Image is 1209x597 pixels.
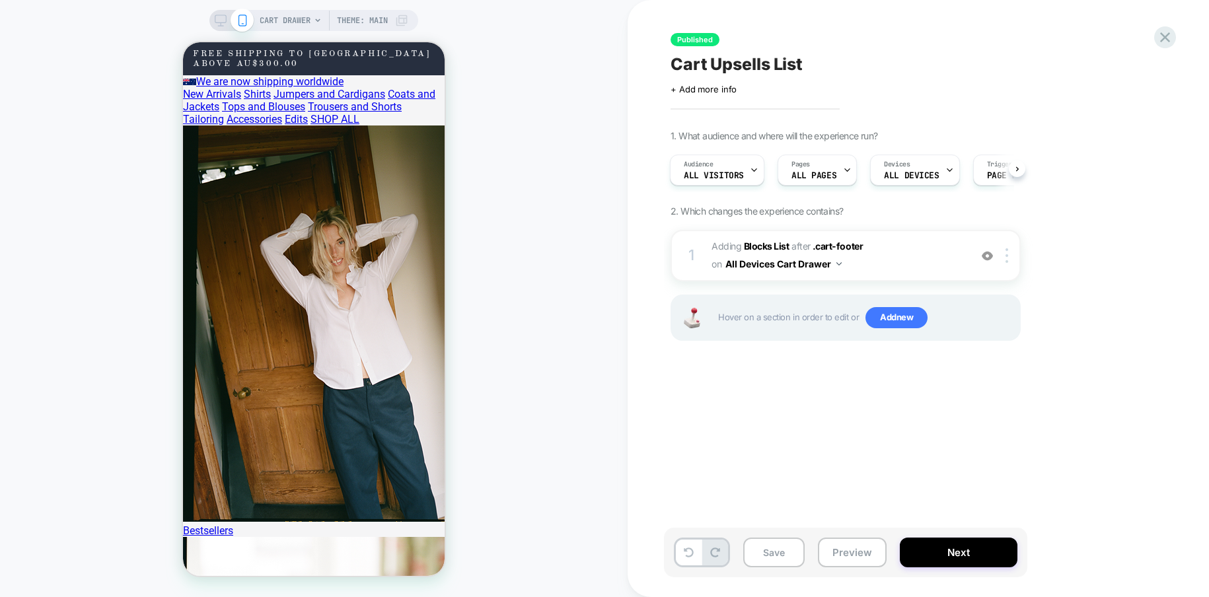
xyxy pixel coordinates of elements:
span: Published [671,33,719,46]
button: Next [900,538,1017,567]
a: Jumpers and Cardigans [91,46,202,58]
span: ALL PAGES [791,171,836,180]
span: AFTER [791,240,811,252]
span: Trigger [987,160,1013,169]
span: .cart-footer [813,240,863,252]
a: Trousers and Shorts [125,58,219,71]
button: All Devices Cart Drawer [725,254,842,273]
span: Hover on a section in order to edit or [718,307,1013,328]
span: + Add more info [671,84,737,94]
a: Tops and Blouses [39,58,122,71]
span: 1. What audience and where will the experience run? [671,130,877,141]
span: All Visitors [684,171,744,180]
span: Audience [684,160,714,169]
img: close [1006,248,1008,263]
button: Preview [818,538,887,567]
div: 1 [685,242,698,269]
a: Accessories [44,71,99,83]
div: Free shipping to [GEOGRAPHIC_DATA] above AU$300.00 [10,7,252,26]
span: CART DRAWER [260,10,311,31]
span: Theme: MAIN [337,10,388,31]
span: Adding [712,240,789,252]
img: crossed eye [982,250,993,262]
img: Joystick [678,308,705,328]
span: Devices [884,160,910,169]
span: Pages [791,160,810,169]
span: on [712,256,721,272]
a: SHOP ALL [128,71,176,83]
a: Shirts [61,46,88,58]
a: Edits [102,71,125,83]
button: Save [743,538,805,567]
span: Cart Upsells List [671,54,803,74]
span: Add new [865,307,928,328]
b: Blocks List [744,240,789,252]
span: Page Load [987,171,1032,180]
span: 2. Which changes the experience contains? [671,205,843,217]
span: ALL DEVICES [884,171,939,180]
img: down arrow [836,262,842,265]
